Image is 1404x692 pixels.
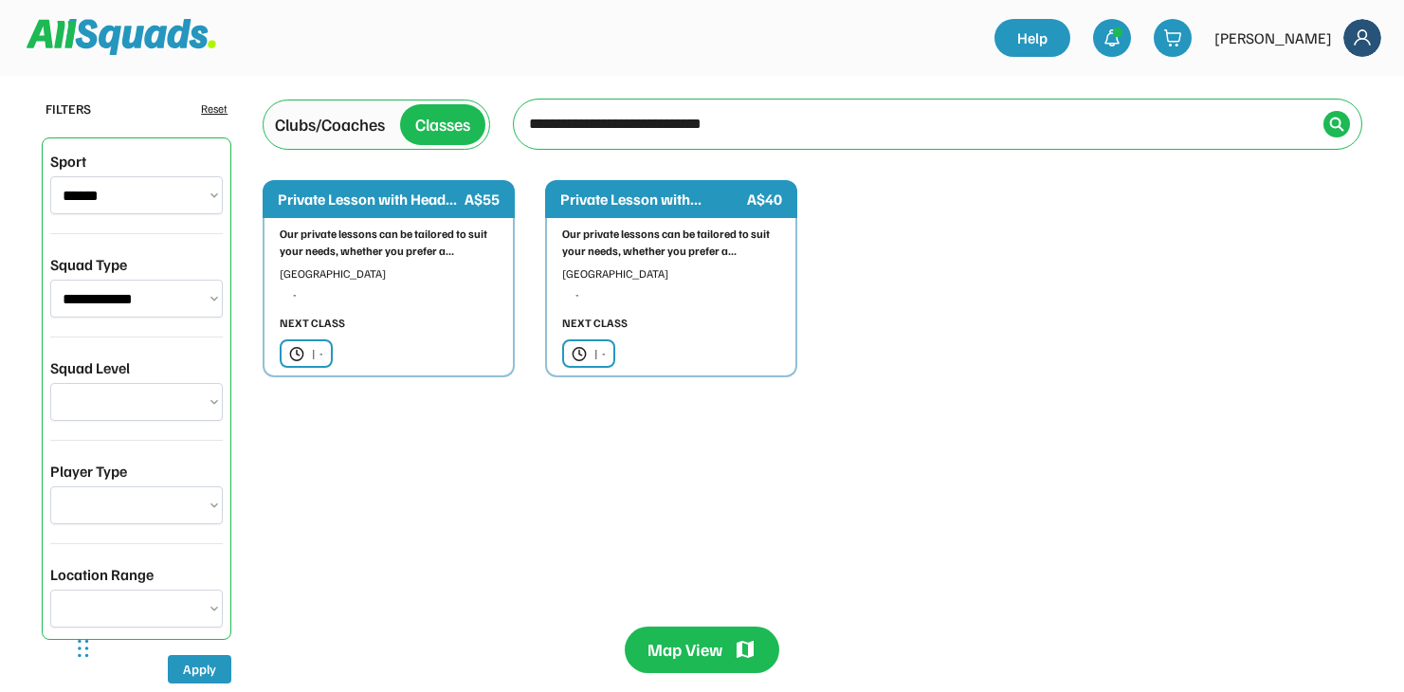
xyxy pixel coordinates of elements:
div: Location Range [50,563,154,586]
div: [PERSON_NAME] [1214,27,1332,49]
div: NEXT CLASS [562,315,628,332]
div: FILTERS [46,99,91,118]
div: A$55 [465,188,500,210]
div: - [293,286,498,303]
div: Player Type [50,460,127,483]
div: Classes [415,112,470,137]
div: | - [312,345,323,362]
div: Map View [647,638,722,662]
div: NEXT CLASS [280,315,345,332]
div: Private Lesson with Head... [278,188,461,210]
div: Squad Level [50,356,130,379]
div: [GEOGRAPHIC_DATA] [562,265,780,282]
div: - [575,286,780,303]
a: Help [994,19,1070,57]
div: | - [594,345,606,362]
img: shopping-cart-01%20%281%29.svg [1163,28,1182,47]
div: [GEOGRAPHIC_DATA] [280,265,498,282]
img: Squad%20Logo.svg [27,19,216,55]
div: Our private lessons can be tailored to suit your needs, whether you prefer a... [280,226,498,260]
div: Clubs/Coaches [275,112,385,137]
div: A$40 [747,188,782,210]
img: Frame%2018.svg [1343,19,1381,57]
img: bell-03%20%281%29.svg [1103,28,1121,47]
img: clock.svg [289,346,304,362]
div: Private Lesson with... [560,188,743,210]
div: Our private lessons can be tailored to suit your needs, whether you prefer a... [562,226,780,260]
img: Icon%20%2838%29.svg [1329,117,1344,132]
div: Squad Type [50,253,127,276]
div: Sport [50,150,86,173]
div: Reset [201,100,228,118]
img: clock.svg [572,346,587,362]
